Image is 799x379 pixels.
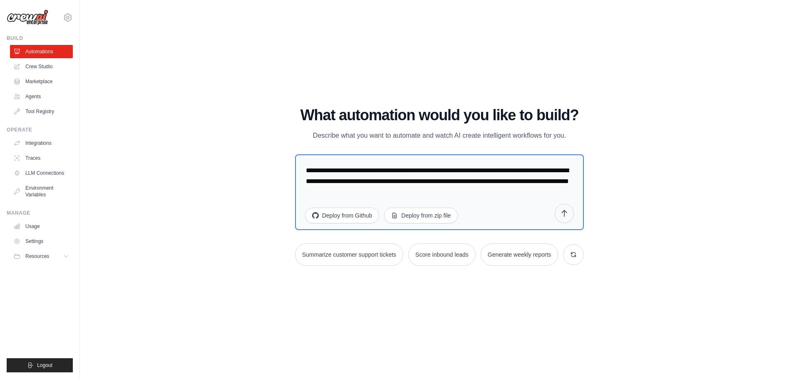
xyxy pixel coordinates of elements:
button: Resources [10,250,73,263]
button: Score inbound leads [408,243,476,266]
img: Logo [7,10,48,25]
h1: What automation would you like to build? [295,107,584,124]
a: Settings [10,235,73,248]
button: Deploy from Github [305,208,380,223]
a: Marketplace [10,75,73,88]
button: Logout [7,358,73,372]
a: Traces [10,151,73,165]
a: Environment Variables [10,181,73,201]
button: Deploy from zip file [384,208,458,223]
a: Crew Studio [10,60,73,73]
a: Integrations [10,136,73,150]
a: Agents [10,90,73,103]
a: Usage [10,220,73,233]
div: Build [7,35,73,42]
p: Describe what you want to automate and watch AI create intelligent workflows for you. [300,130,579,141]
div: Operate [7,126,73,133]
a: Automations [10,45,73,58]
button: Generate weekly reports [481,243,558,266]
button: Summarize customer support tickets [295,243,403,266]
span: Resources [25,253,49,260]
a: LLM Connections [10,166,73,180]
span: Logout [37,362,52,369]
div: Manage [7,210,73,216]
iframe: Chat Widget [757,339,799,379]
a: Tool Registry [10,105,73,118]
